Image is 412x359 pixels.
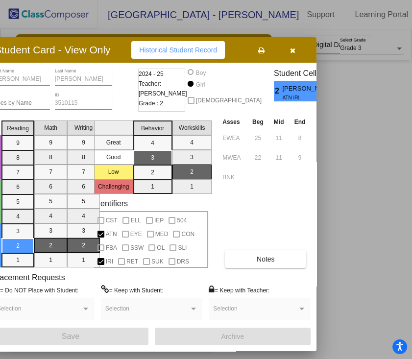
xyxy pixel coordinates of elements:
[274,69,359,78] h3: Student Cell
[177,256,189,267] span: DRS
[126,256,138,267] span: RET
[289,117,311,127] th: End
[62,332,79,340] span: Save
[222,131,244,145] input: assessment
[154,215,164,226] span: IEP
[222,150,244,165] input: assessment
[55,100,112,107] input: Enter ID
[139,69,164,79] span: 2024 - 25
[94,199,128,208] label: Identifiers
[220,117,247,127] th: Asses
[106,228,117,240] span: ATN
[247,117,268,127] th: Beg
[155,228,169,240] span: MED
[106,256,113,267] span: IRI
[139,98,163,108] span: Grade : 2
[221,333,244,340] span: Archive
[195,80,205,89] div: Girl
[101,285,164,295] label: = Keep with Student:
[268,117,289,127] th: Mid
[139,79,187,98] span: Teacher: [PERSON_NAME]
[131,41,225,59] button: Historical Student Record
[130,228,142,240] span: EYE
[209,285,269,295] label: = Keep with Teacher:
[130,242,144,254] span: SSW
[181,228,194,240] span: CON
[222,170,244,185] input: assessment
[157,242,165,254] span: OL
[151,256,164,267] span: SUK
[139,46,217,54] span: Historical Student Record
[177,215,187,226] span: 504
[155,328,311,345] button: Archive
[274,85,282,97] span: 2
[178,242,187,254] span: SLI
[131,215,141,226] span: ELL
[196,95,262,106] span: [DEMOGRAPHIC_DATA]
[282,94,330,101] span: ATN IRI
[257,255,275,263] span: Notes
[195,69,206,77] div: Boy
[106,215,118,226] span: CST
[106,242,117,254] span: FBA
[225,250,306,268] button: Notes
[282,84,337,94] span: [PERSON_NAME]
